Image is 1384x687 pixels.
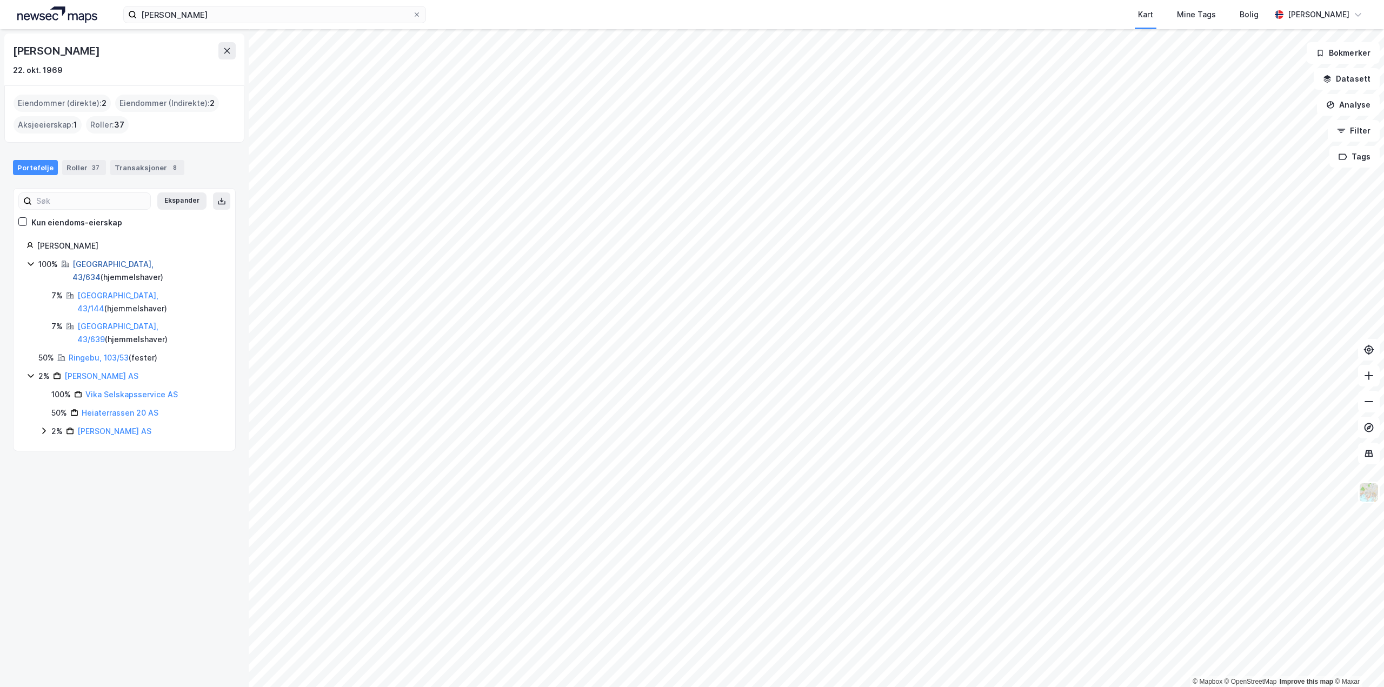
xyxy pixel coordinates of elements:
[13,64,63,77] div: 22. okt. 1969
[1138,8,1153,21] div: Kart
[1330,635,1384,687] div: Kontrollprogram for chat
[64,371,138,381] a: [PERSON_NAME] AS
[77,322,158,344] a: [GEOGRAPHIC_DATA], 43/639
[38,351,54,364] div: 50%
[72,259,154,282] a: [GEOGRAPHIC_DATA], 43/634
[72,258,222,284] div: ( hjemmelshaver )
[37,239,222,252] div: [PERSON_NAME]
[82,408,158,417] a: Heiaterrassen 20 AS
[51,320,63,333] div: 7%
[1288,8,1349,21] div: [PERSON_NAME]
[169,162,180,173] div: 8
[137,6,412,23] input: Søk på adresse, matrikkel, gårdeiere, leietakere eller personer
[1240,8,1259,21] div: Bolig
[210,97,215,110] span: 2
[110,160,184,175] div: Transaksjoner
[77,289,222,315] div: ( hjemmelshaver )
[77,320,222,346] div: ( hjemmelshaver )
[1280,678,1333,685] a: Improve this map
[14,116,82,134] div: Aksjeeierskap :
[85,390,178,399] a: Vika Selskapsservice AS
[1359,482,1379,503] img: Z
[90,162,102,173] div: 37
[114,118,124,131] span: 37
[13,42,102,59] div: [PERSON_NAME]
[51,289,63,302] div: 7%
[74,118,77,131] span: 1
[62,160,106,175] div: Roller
[13,160,58,175] div: Portefølje
[115,95,219,112] div: Eiendommer (Indirekte) :
[1329,146,1380,168] button: Tags
[157,192,207,210] button: Ekspander
[86,116,129,134] div: Roller :
[1177,8,1216,21] div: Mine Tags
[32,193,150,209] input: Søk
[77,426,151,436] a: [PERSON_NAME] AS
[31,216,122,229] div: Kun eiendoms-eierskap
[51,406,67,419] div: 50%
[1307,42,1380,64] button: Bokmerker
[69,351,157,364] div: ( fester )
[1317,94,1380,116] button: Analyse
[1225,678,1277,685] a: OpenStreetMap
[38,258,58,271] div: 100%
[51,388,71,401] div: 100%
[51,425,63,438] div: 2%
[77,291,158,313] a: [GEOGRAPHIC_DATA], 43/144
[102,97,107,110] span: 2
[69,353,129,362] a: Ringebu, 103/53
[17,6,97,23] img: logo.a4113a55bc3d86da70a041830d287a7e.svg
[38,370,50,383] div: 2%
[1328,120,1380,142] button: Filter
[1193,678,1222,685] a: Mapbox
[14,95,111,112] div: Eiendommer (direkte) :
[1314,68,1380,90] button: Datasett
[1330,635,1384,687] iframe: Chat Widget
